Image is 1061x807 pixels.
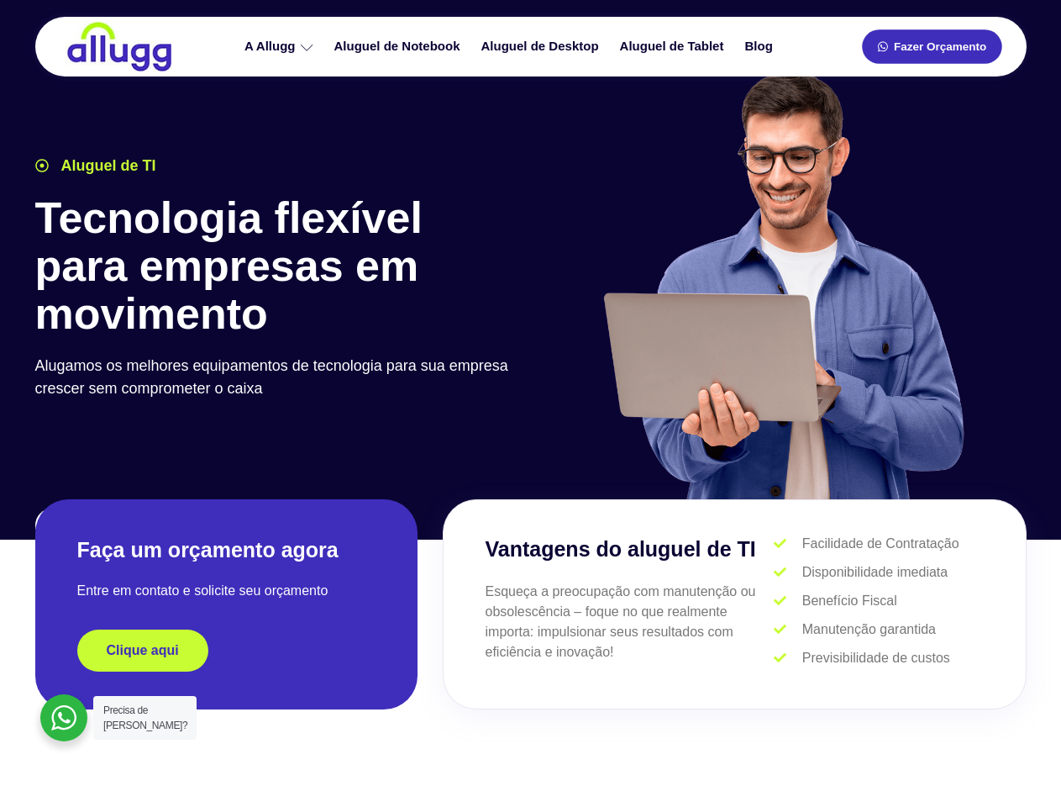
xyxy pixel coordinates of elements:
img: aluguel de ti para startups [597,71,968,499]
span: Precisa de [PERSON_NAME]? [103,704,187,731]
p: Esqueça a preocupação com manutenção ou obsolescência – foque no que realmente importa: impulsion... [486,582,775,662]
p: Entre em contato e solicite seu orçamento [77,581,376,601]
h1: Tecnologia flexível para empresas em movimento [35,194,523,339]
h3: Vantagens do aluguel de TI [486,534,775,566]
span: Clique aqui [107,644,179,657]
p: Alugamos os melhores equipamentos de tecnologia para sua empresa crescer sem comprometer o caixa [35,355,523,400]
span: Aluguel de TI [57,155,156,177]
a: Aluguel de Tablet [612,32,737,61]
span: Disponibilidade imediata [798,562,948,583]
a: Aluguel de Desktop [473,32,612,61]
span: Fazer Orçamento [894,41,986,53]
iframe: Chat Widget [759,592,1061,807]
a: Clique aqui [77,630,208,672]
a: A Allugg [236,32,326,61]
a: Fazer Orçamento [862,29,1001,64]
span: Benefício Fiscal [798,591,897,611]
a: Blog [736,32,785,61]
a: Aluguel de Notebook [326,32,473,61]
span: Facilidade de Contratação [798,534,959,554]
img: locação de TI é Allugg [65,21,174,72]
h2: Faça um orçamento agora [77,536,376,564]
